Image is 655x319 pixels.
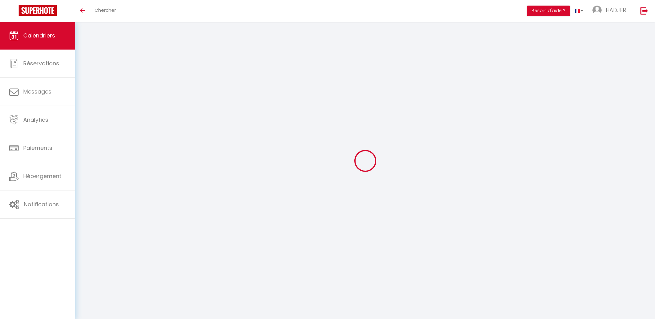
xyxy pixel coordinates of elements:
[23,88,51,95] span: Messages
[95,7,116,13] span: Chercher
[23,32,55,39] span: Calendriers
[24,200,59,208] span: Notifications
[606,6,626,14] span: HADJER
[23,59,59,67] span: Réservations
[23,116,48,124] span: Analytics
[592,6,602,15] img: ...
[527,6,570,16] button: Besoin d'aide ?
[23,144,52,152] span: Paiements
[640,7,648,15] img: logout
[19,5,57,16] img: Super Booking
[23,172,61,180] span: Hébergement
